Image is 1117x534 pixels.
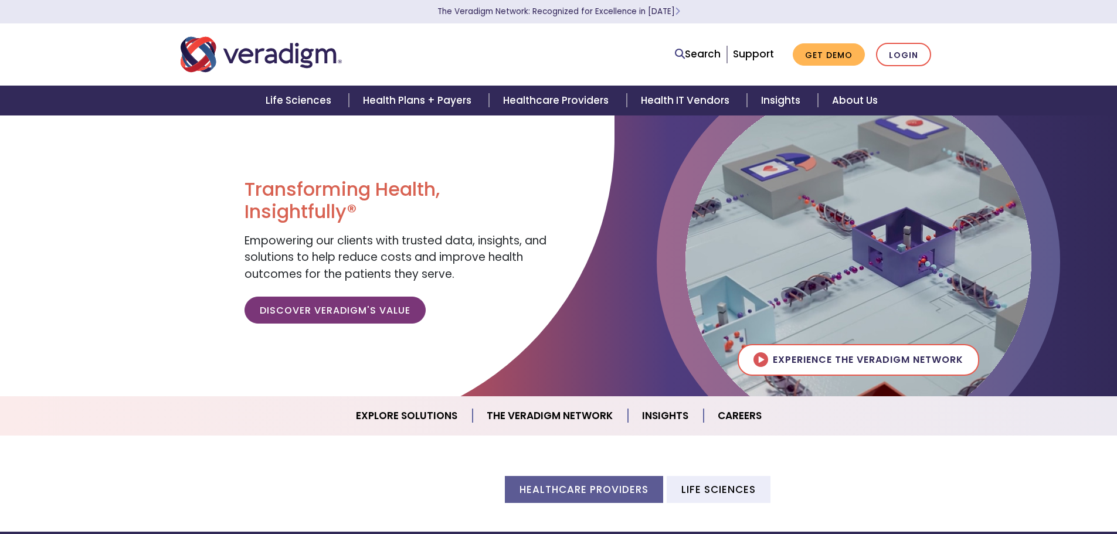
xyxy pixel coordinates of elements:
[793,43,865,66] a: Get Demo
[437,6,680,17] a: The Veradigm Network: Recognized for Excellence in [DATE]Learn More
[818,86,892,115] a: About Us
[667,476,770,502] li: Life Sciences
[733,47,774,61] a: Support
[349,86,489,115] a: Health Plans + Payers
[489,86,626,115] a: Healthcare Providers
[675,46,721,62] a: Search
[627,86,747,115] a: Health IT Vendors
[245,178,549,223] h1: Transforming Health, Insightfully®
[473,401,628,431] a: The Veradigm Network
[675,6,680,17] span: Learn More
[252,86,349,115] a: Life Sciences
[181,35,342,74] img: Veradigm logo
[747,86,818,115] a: Insights
[342,401,473,431] a: Explore Solutions
[628,401,704,431] a: Insights
[704,401,776,431] a: Careers
[245,297,426,324] a: Discover Veradigm's Value
[505,476,663,502] li: Healthcare Providers
[245,233,546,282] span: Empowering our clients with trusted data, insights, and solutions to help reduce costs and improv...
[876,43,931,67] a: Login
